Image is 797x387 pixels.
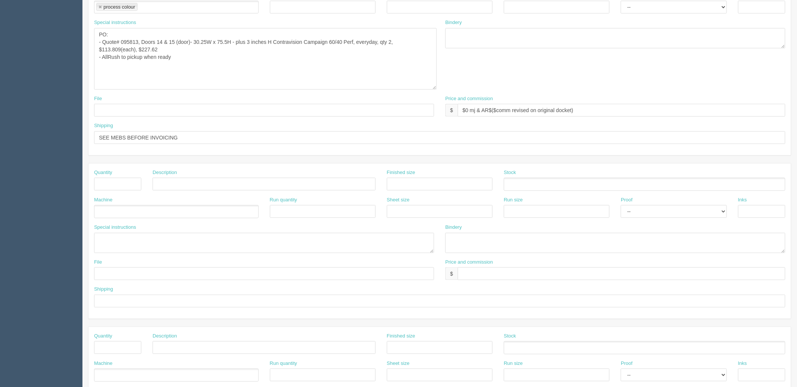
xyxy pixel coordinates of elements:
[94,196,112,204] label: Machine
[94,122,113,129] label: Shipping
[504,169,516,176] label: Stock
[153,333,177,340] label: Description
[504,196,523,204] label: Run size
[94,360,112,367] label: Machine
[738,360,747,367] label: Inks
[621,360,632,367] label: Proof
[270,360,297,367] label: Run quantity
[621,196,632,204] label: Proof
[445,104,458,117] div: $
[387,196,410,204] label: Sheet size
[445,259,493,266] label: Price and commission
[387,333,415,340] label: Finished size
[738,196,747,204] label: Inks
[504,360,523,367] label: Run size
[94,169,112,176] label: Quantity
[445,267,458,280] div: $
[94,95,102,102] label: File
[94,19,136,26] label: Special instructions
[94,224,136,231] label: Special instructions
[445,95,493,102] label: Price and commission
[387,169,415,176] label: Finished size
[504,333,516,340] label: Stock
[94,286,113,293] label: Shipping
[153,169,177,176] label: Description
[270,196,297,204] label: Run quantity
[103,4,135,9] div: process colour
[445,19,462,26] label: Bindery
[387,360,410,367] label: Sheet size
[94,28,437,90] textarea: process colour to produce window perf decals, x 23 panels see quote #95386 $2279.03 Glint PO site...
[94,333,112,340] label: Quantity
[445,224,462,231] label: Bindery
[94,259,102,266] label: File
